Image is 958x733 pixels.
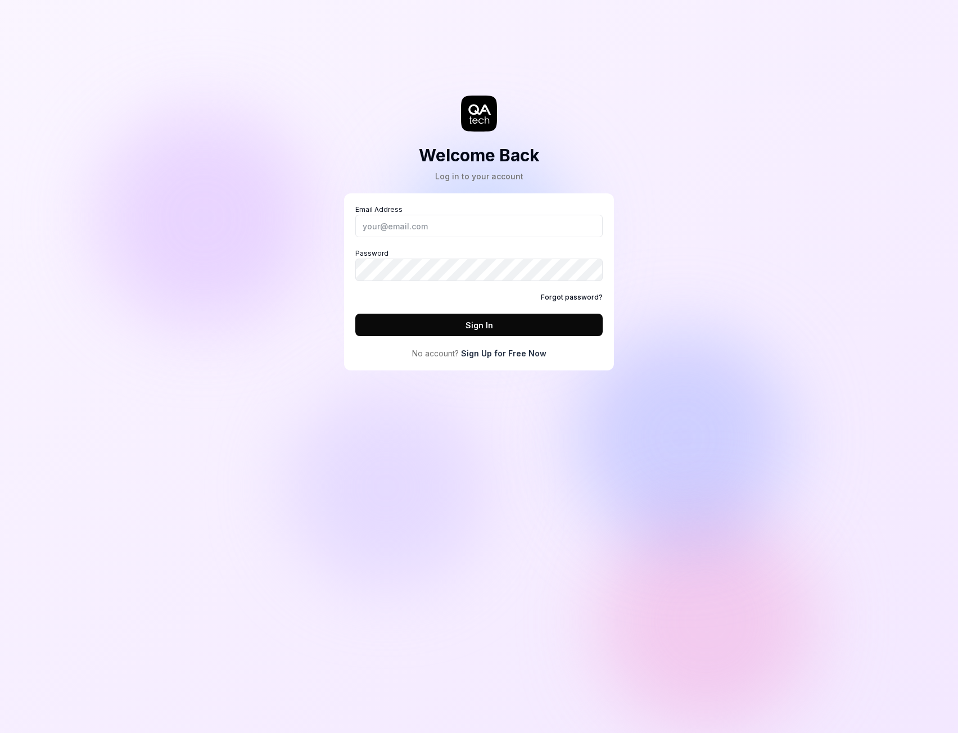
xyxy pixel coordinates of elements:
span: No account? [412,347,459,359]
input: Password [355,259,603,281]
button: Sign In [355,314,603,336]
label: Password [355,248,603,281]
label: Email Address [355,205,603,237]
a: Forgot password? [541,292,603,302]
h2: Welcome Back [419,143,540,168]
div: Log in to your account [419,170,540,182]
input: Email Address [355,215,603,237]
a: Sign Up for Free Now [461,347,546,359]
